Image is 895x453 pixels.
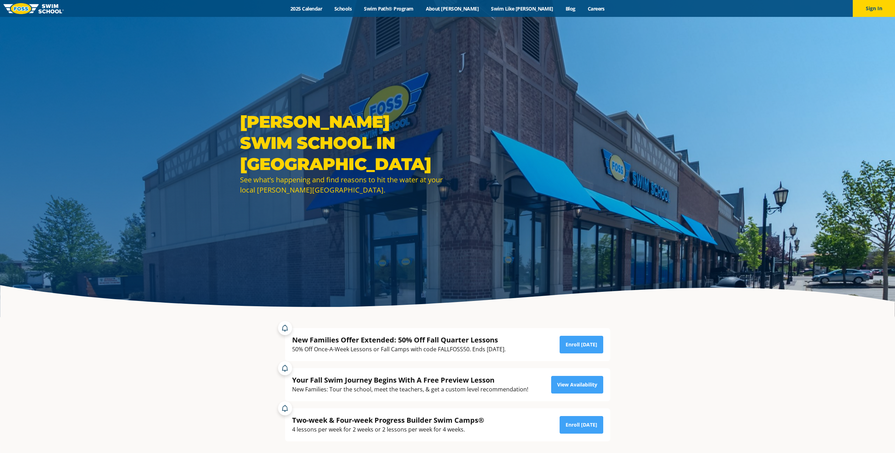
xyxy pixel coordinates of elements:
a: Swim Like [PERSON_NAME] [485,5,560,12]
a: Blog [559,5,581,12]
a: Schools [328,5,358,12]
a: Enroll [DATE] [560,416,603,434]
div: New Families: Tour the school, meet the teachers, & get a custom level recommendation! [292,385,528,394]
div: See what’s happening and find reasons to hit the water at your local [PERSON_NAME][GEOGRAPHIC_DATA]. [240,175,444,195]
a: View Availability [551,376,603,394]
a: About [PERSON_NAME] [420,5,485,12]
div: Your Fall Swim Journey Begins With A Free Preview Lesson [292,375,528,385]
div: New Families Offer Extended: 50% Off Fall Quarter Lessons [292,335,506,345]
a: Enroll [DATE] [560,336,603,353]
a: Careers [581,5,611,12]
div: Two-week & Four-week Progress Builder Swim Camps® [292,415,484,425]
a: Swim Path® Program [358,5,420,12]
div: 4 lessons per week for 2 weeks or 2 lessons per week for 4 weeks. [292,425,484,434]
img: FOSS Swim School Logo [4,3,64,14]
h1: [PERSON_NAME] Swim School in [GEOGRAPHIC_DATA] [240,111,444,175]
a: 2025 Calendar [284,5,328,12]
div: 50% Off Once-A-Week Lessons or Fall Camps with code FALLFOSS50. Ends [DATE]. [292,345,506,354]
